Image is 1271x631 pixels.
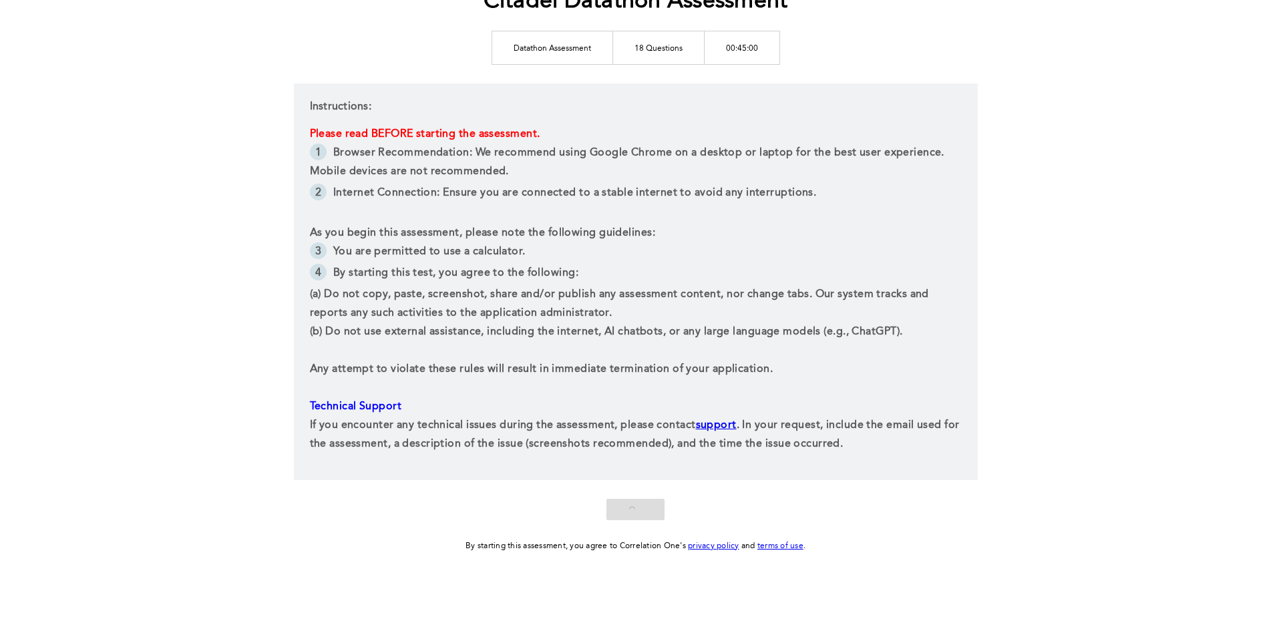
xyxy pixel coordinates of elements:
[294,83,978,480] div: Instructions:
[333,268,578,278] span: By starting this test, you agree to the following:
[310,327,903,337] span: (b) Do not use external assistance, including the internet, AI chatbots, or any large language mo...
[757,542,803,550] a: terms of use
[310,401,401,412] span: Technical Support
[704,31,779,64] td: 00:45:00
[466,539,805,554] div: By starting this assessment, you agree to Correlation One's and .
[310,364,773,375] span: Any attempt to violate these rules will result in immediate termination of your application.
[310,420,962,449] span: . In your request, include the email used for the assessment, a description of the issue (screens...
[688,542,739,550] a: privacy policy
[333,188,816,198] span: Internet Connection: Ensure you are connected to a stable internet to avoid any interruptions.
[696,420,737,431] a: support
[333,246,526,257] span: You are permitted to use a calculator.
[310,420,696,431] span: If you encounter any technical issues during the assessment, please contact
[310,289,932,319] span: (a) Do not copy, paste, screenshot, share and/or publish any assessment content, nor change tabs....
[492,31,612,64] td: Datathon Assessment
[310,129,540,140] strong: Please read BEFORE starting the assessment.
[310,148,948,177] span: Browser Recommendation: We recommend using Google Chrome on a desktop or laptop for the best user...
[612,31,704,64] td: 18 Questions
[310,228,655,238] span: As you begin this assessment, please note the following guidelines:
